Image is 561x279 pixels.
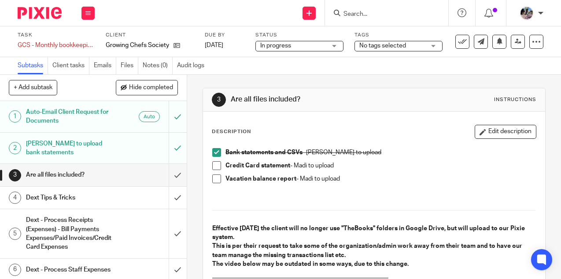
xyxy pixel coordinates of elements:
[26,137,115,159] h1: [PERSON_NAME] to upload bank statements
[26,263,115,276] h1: Dext - Process Staff Expenses
[255,32,343,39] label: Status
[18,41,95,50] div: GCS - Monthly bookkeeping - August
[231,95,393,104] h1: Are all files included?
[520,6,534,20] img: Screen%20Shot%202020-06-25%20at%209.49.30%20AM.png
[212,243,524,258] strong: This is per their request to take some of the organization/admin work away from their team and to...
[9,264,21,276] div: 6
[139,111,160,122] div: Auto
[225,149,303,156] strong: Bank statements and CSVs
[475,125,536,139] button: Edit description
[225,176,296,182] strong: Vacation balance report
[9,142,21,154] div: 2
[9,169,21,181] div: 3
[212,128,251,135] p: Description
[18,57,48,74] a: Subtasks
[116,80,178,95] button: Hide completed
[225,174,536,183] p: - Madi to upload
[212,93,226,107] div: 3
[94,57,116,74] a: Emails
[205,42,223,48] span: [DATE]
[143,57,173,74] a: Notes (0)
[52,57,89,74] a: Client tasks
[18,32,95,39] label: Task
[9,80,57,95] button: + Add subtask
[225,163,290,169] strong: Credit Card statement
[260,43,291,49] span: In progress
[205,32,244,39] label: Due by
[9,228,21,240] div: 5
[26,191,115,204] h1: Dext Tips & Tricks
[121,57,138,74] a: Files
[129,84,173,91] span: Hide completed
[26,168,115,181] h1: Are all files included?
[9,110,21,123] div: 1
[177,57,209,74] a: Audit logs
[26,214,115,254] h1: Dext - Process Receipts (Expenses) - Bill Payments Expenses/Paid Invoices/Credit Card Expenses
[212,261,409,267] strong: The video below may be outdated in some ways, due to this change.
[18,7,62,19] img: Pixie
[494,96,536,103] div: Instructions
[106,41,169,50] p: Growing Chefs Society
[225,148,536,157] p: - [PERSON_NAME] to upload
[359,43,406,49] span: No tags selected
[212,225,526,240] strong: Effective [DATE] the client will no longer use "TheBooks" folders in Google Drive, but will uploa...
[225,161,536,170] p: - Madi to upload
[106,32,194,39] label: Client
[26,105,115,128] h1: Auto-Email Client Request for Documents
[343,11,422,18] input: Search
[354,32,443,39] label: Tags
[9,192,21,204] div: 4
